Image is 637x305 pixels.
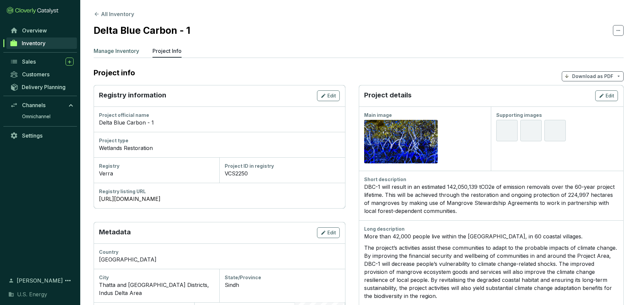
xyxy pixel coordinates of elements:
[22,40,45,47] span: Inventory
[317,90,340,101] button: Edit
[99,144,340,152] div: Wetlands Restoration
[99,227,131,238] p: Metadata
[496,112,618,119] div: Supporting images
[7,25,77,36] a: Overview
[94,68,142,77] h2: Project info
[99,90,166,101] p: Registry information
[22,27,47,34] span: Overview
[7,69,77,80] a: Customers
[327,92,336,99] span: Edit
[364,232,618,240] p: More than 42,000 people live within the [GEOGRAPHIC_DATA], in 60 coastal villages.
[152,47,182,55] p: Project Info
[364,176,618,183] div: Short description
[99,137,340,144] div: Project type
[225,274,340,281] div: State/Province
[606,92,614,99] span: Edit
[595,90,618,101] button: Edit
[17,290,47,298] span: U.S. Energy
[99,112,340,119] div: Project official name
[364,183,618,215] div: DBC-1 will result in an estimated 142,050,139 tCO2e of emission removals over the 60-year project...
[7,130,77,141] a: Settings
[572,73,613,80] p: Download as PDF
[22,113,50,120] span: Omnichannel
[225,163,340,169] div: Project ID in registry
[7,99,77,111] a: Channels
[225,281,340,289] div: Sindh
[99,249,340,255] div: Country
[94,23,190,37] h2: Delta Blue Carbon - 1
[99,188,340,195] div: Registry listing URL
[7,56,77,67] a: Sales
[22,132,42,139] span: Settings
[386,138,416,146] div: Preview
[364,90,412,101] p: Project details
[94,10,134,18] button: All Inventory
[99,281,214,297] div: Thatta and [GEOGRAPHIC_DATA] Districts, Indus Delta Area
[17,277,63,285] span: [PERSON_NAME]
[99,255,340,263] div: [GEOGRAPHIC_DATA]
[327,229,336,236] span: Edit
[364,226,618,232] div: Long description
[99,163,214,169] div: Registry
[6,37,77,49] a: Inventory
[94,47,139,55] p: Manage Inventory
[7,81,77,92] a: Delivery Planning
[364,112,486,119] div: Main image
[364,244,618,300] p: The project’s activities assist these communities to adapt to the probable impacts of climate cha...
[22,58,36,65] span: Sales
[225,169,340,177] div: VCS2250
[387,139,393,144] span: eye
[22,84,66,90] span: Delivery Planning
[317,227,340,238] button: Edit
[99,169,214,177] div: Verra
[99,119,340,127] div: Delta Blue Carbon - 1
[99,274,214,281] div: City
[22,71,49,78] span: Customers
[19,111,77,122] a: Omnichannel
[99,195,340,203] a: [URL][DOMAIN_NAME]
[22,102,45,108] span: Channels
